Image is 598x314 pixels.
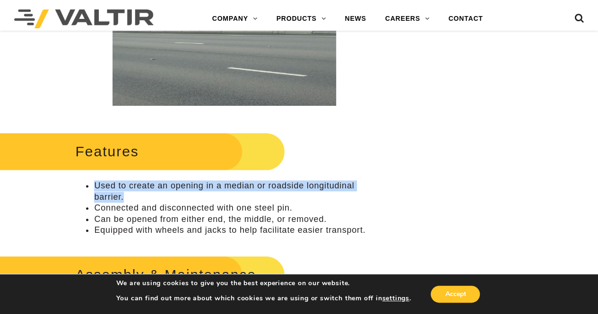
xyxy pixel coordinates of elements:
[94,225,373,236] li: Equipped with wheels and jacks to help facilitate easier transport.
[203,9,267,28] a: COMPANY
[382,294,409,303] button: settings
[94,203,373,213] li: Connected and disconnected with one steel pin.
[94,180,373,203] li: Used to create an opening in a median or roadside longitudinal barrier.
[14,9,154,28] img: Valtir
[376,9,439,28] a: CAREERS
[116,294,411,303] p: You can find out more about which cookies we are using or switch them off in .
[94,214,373,225] li: Can be opened from either end, the middle, or removed.
[267,9,336,28] a: PRODUCTS
[431,286,480,303] button: Accept
[116,279,411,288] p: We are using cookies to give you the best experience on our website.
[439,9,492,28] a: CONTACT
[335,9,375,28] a: NEWS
